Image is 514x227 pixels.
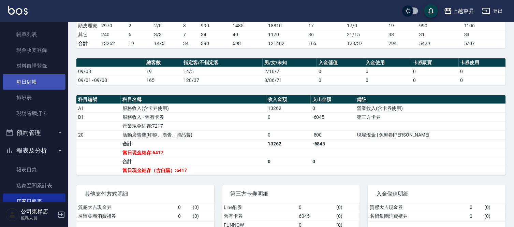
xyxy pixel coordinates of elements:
td: 2970 [100,21,127,30]
td: 當日現金結存:6417 [121,148,266,157]
th: 總客數 [145,58,182,67]
a: 現金收支登錄 [3,42,65,58]
td: 0 [311,104,355,113]
td: 21 / 15 [345,30,387,39]
td: 名留集團消費禮券 [368,212,468,221]
th: 備註 [355,95,506,104]
td: 0 [317,76,364,85]
td: D1 [76,113,121,122]
td: 17 / 0 [345,21,387,30]
button: 登出 [480,5,506,17]
td: 0 [266,130,311,139]
td: 13262 [266,104,311,113]
td: 0 [468,212,483,221]
td: 2/10/7 [263,67,317,76]
a: 每日結帳 [3,74,65,90]
td: 390 [199,39,231,48]
td: 19 [387,21,418,30]
td: 165 [307,39,346,48]
td: ( 0 ) [483,212,506,221]
td: 3 [181,21,199,30]
td: 0 [266,157,311,166]
td: 0 [364,76,411,85]
table: a dense table [368,203,506,221]
td: 質感大吉現金券 [368,203,468,212]
td: 質感大吉現金券 [76,203,176,212]
td: 36 [307,30,346,39]
table: a dense table [76,58,506,85]
td: 0 [176,212,191,221]
td: 8/86/71 [263,76,317,85]
td: Line酷券 [222,203,297,212]
th: 卡券販賣 [411,58,458,67]
td: -6845 [311,139,355,148]
a: 帳單列表 [3,27,65,42]
td: 240 [100,30,127,39]
td: 5707 [462,39,511,48]
th: 入金使用 [364,58,411,67]
a: 店家區間累計表 [3,178,65,194]
td: -800 [311,130,355,139]
td: 0 [317,67,364,76]
td: 0 [411,67,458,76]
td: 19 [127,39,153,48]
td: 14/5 [182,67,263,76]
td: 0 [266,113,311,122]
button: 預約管理 [3,124,65,142]
td: 營業收入(含卡券使用) [355,104,506,113]
td: 17 [307,21,346,30]
td: 09/08 [76,67,145,76]
table: a dense table [76,203,214,221]
td: 2 [127,21,153,30]
td: 0 [297,203,335,212]
td: ( 0 ) [335,212,360,221]
td: 1485 [231,21,267,30]
td: 34 [181,39,199,48]
td: 0 [459,67,506,76]
span: 第三方卡券明細 [231,191,352,198]
td: 當日現金結存（含自購）:6417 [121,166,266,175]
td: A1 [76,104,121,113]
img: Person [5,208,19,222]
td: 1170 [266,30,307,39]
td: 31 [418,30,463,39]
td: 294 [387,39,418,48]
td: 18810 [266,21,307,30]
td: 第三方卡券 [355,113,506,122]
td: 0 [459,76,506,85]
td: 名留集團消費禮券 [76,212,176,221]
a: 店家日報表 [3,194,65,209]
th: 卡券使用 [459,58,506,67]
td: 20 [76,130,121,139]
td: 合計 [121,139,266,148]
th: 指定客/不指定客 [182,58,263,67]
th: 收入金額 [266,95,311,104]
td: 服務收入(含卡券使用) [121,104,266,113]
td: 38 [387,30,418,39]
p: 服務人員 [21,215,56,221]
td: 698 [231,39,267,48]
td: 34 [199,30,231,39]
span: 入金儲值明細 [376,191,498,198]
td: 舊有卡券 [222,212,297,221]
a: 現場電腦打卡 [3,105,65,121]
td: 121402 [266,39,307,48]
img: Logo [8,6,28,15]
a: 排班表 [3,90,65,105]
td: 09/01 - 09/08 [76,76,145,85]
h5: 公司東昇店 [21,208,56,215]
td: 服務收入 - 舊有卡券 [121,113,266,122]
td: 13262 [100,39,127,48]
td: 3 / 3 [152,30,181,39]
td: ( 0 ) [191,203,214,212]
td: 合計 [121,157,266,166]
button: save [424,4,438,18]
a: 材料自購登錄 [3,58,65,74]
td: ( 0 ) [191,212,214,221]
td: ( 0 ) [335,203,360,212]
td: 營業現金結存:7217 [121,122,266,130]
td: 7 [181,30,199,39]
td: 其它 [76,30,100,39]
td: 0 [411,76,458,85]
td: 33 [462,30,511,39]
